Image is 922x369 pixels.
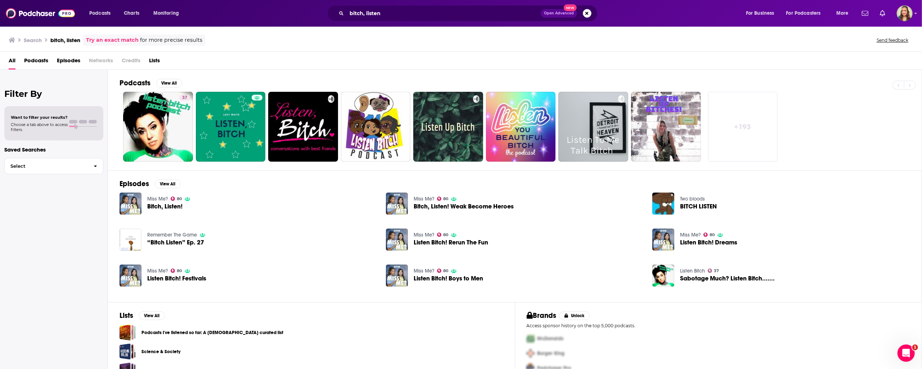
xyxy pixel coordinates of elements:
[4,89,103,99] h2: Filter By
[11,115,68,120] span: Want to filter your results?
[710,233,715,237] span: 80
[831,8,858,19] button: open menu
[86,36,139,44] a: Try an exact match
[414,203,514,210] a: Bitch, Listen! Weak Become Heroes
[177,197,182,201] span: 80
[386,229,408,251] img: Listen Bitch! Rerun The Fun
[147,232,197,238] a: Remember The Game
[414,275,483,282] a: Listen Bitch! Boys to Men
[443,233,448,237] span: 80
[524,346,538,361] img: Second Pro Logo
[564,4,577,11] span: New
[680,203,717,210] a: BITCH LISTEN
[541,9,577,18] button: Open AdvancedNew
[912,345,918,350] span: 1
[120,179,181,188] a: EpisodesView All
[334,5,604,22] div: Search podcasts, credits, & more...
[120,343,136,360] a: Science & Society
[177,269,182,273] span: 80
[836,8,849,18] span: More
[120,78,150,87] h2: Podcasts
[544,12,574,15] span: Open Advanced
[524,331,538,346] img: First Pro Logo
[877,7,888,19] a: Show notifications dropdown
[171,269,182,273] a: 80
[538,336,564,342] span: McDonalds
[9,55,15,69] a: All
[746,8,774,18] span: For Business
[120,78,182,87] a: PodcastsView All
[652,229,674,251] img: Listen Bitch! Dreams
[147,268,168,274] a: Miss Me?
[120,229,141,251] a: “Bitch Listen” Ep. 27
[139,311,165,320] button: View All
[527,323,910,328] p: Access sponsor history on the top 5,000 podcasts.
[786,8,821,18] span: For Podcasters
[652,265,674,287] a: Sabotage Much? Listen Bitch.......
[680,232,701,238] a: Miss Me?
[120,193,141,215] img: Bitch, Listen!
[182,94,187,102] span: 37
[147,196,168,202] a: Miss Me?
[897,5,913,21] button: Show profile menu
[140,36,202,44] span: for more precise results
[741,8,783,19] button: open menu
[123,92,193,162] a: 37
[5,164,88,168] span: Select
[414,239,488,246] a: Listen Bitch! Rerun The Fun
[898,345,915,362] iframe: Intercom live chat
[443,197,448,201] span: 80
[714,269,719,273] span: 37
[124,8,139,18] span: Charts
[708,92,778,162] a: +193
[171,197,182,201] a: 80
[120,311,133,320] h2: Lists
[24,55,48,69] a: Podcasts
[538,350,565,356] span: Burger King
[703,233,715,237] a: 80
[859,7,871,19] a: Show notifications dropdown
[57,55,80,69] a: Episodes
[386,265,408,287] img: Listen Bitch! Boys to Men
[147,275,206,282] a: Listen Bitch! Festivals
[147,203,183,210] a: Bitch, Listen!
[147,239,204,246] span: “Bitch Listen” Ep. 27
[680,275,775,282] span: Sabotage Much? Listen Bitch.......
[6,6,75,20] img: Podchaser - Follow, Share and Rate Podcasts
[156,79,182,87] button: View All
[84,8,120,19] button: open menu
[4,146,103,153] p: Saved Searches
[414,232,434,238] a: Miss Me?
[437,269,449,273] a: 80
[414,268,434,274] a: Miss Me?
[527,311,557,320] h2: Brands
[4,158,103,174] button: Select
[141,348,180,356] a: Science & Society
[24,37,42,44] h3: Search
[141,329,283,337] a: Podcasts I've listened so far: A [DEMOGRAPHIC_DATA] curated list
[782,8,831,19] button: open menu
[559,311,590,320] button: Unlock
[652,193,674,215] img: BITCH LISTEN
[179,95,190,100] a: 37
[120,324,136,341] a: Podcasts I've listened so far: A queer curated list
[120,179,149,188] h2: Episodes
[443,269,448,273] span: 80
[680,239,737,246] a: Listen Bitch! Dreams
[120,265,141,287] img: Listen Bitch! Festivals
[120,311,165,320] a: ListsView All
